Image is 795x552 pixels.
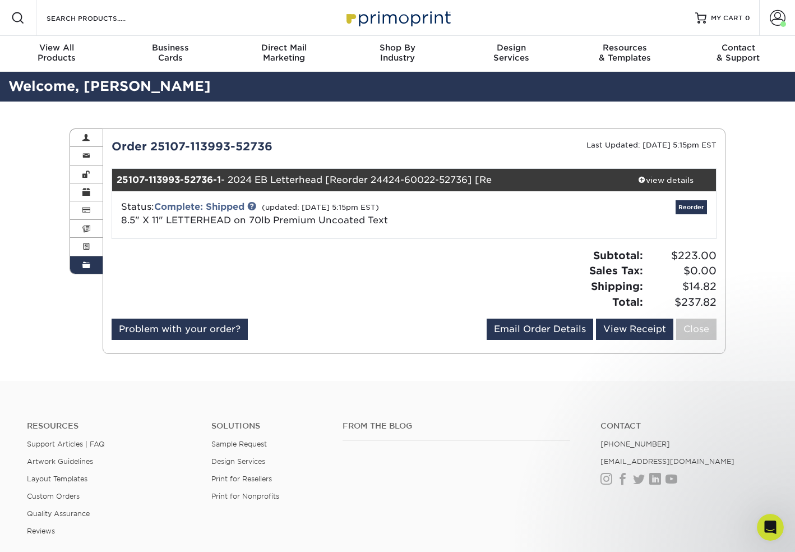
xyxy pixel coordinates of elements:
span: Direct Mail [227,43,341,53]
span: $14.82 [646,279,717,295]
a: Custom Orders [27,492,80,500]
a: Contact [600,421,768,431]
a: Contact& Support [681,36,795,72]
strong: Sales Tax: [589,264,643,277]
span: 0 [745,14,750,22]
a: Support Articles | FAQ [27,440,105,448]
img: Primoprint [341,6,454,30]
a: [PHONE_NUMBER] [600,440,670,448]
a: BusinessCards [114,36,228,72]
span: Contact [681,43,795,53]
span: $0.00 [646,263,717,279]
iframe: Intercom live chat [757,514,784,541]
div: view details [615,174,716,186]
a: Design Services [211,457,265,466]
div: Status: [113,200,515,227]
span: $223.00 [646,248,717,264]
a: Direct MailMarketing [227,36,341,72]
div: & Support [681,43,795,63]
a: Quality Assurance [27,509,90,518]
div: & Templates [568,43,682,63]
span: Business [114,43,228,53]
span: Design [454,43,568,53]
a: View Receipt [596,319,673,340]
a: Sample Request [211,440,267,448]
div: - 2024 EB Letterhead [Reorder 24424-60022-52736] [Re [112,169,616,191]
h4: Solutions [211,421,326,431]
a: Complete: Shipped [154,201,244,212]
a: Artwork Guidelines [27,457,93,466]
a: Close [676,319,717,340]
div: Order 25107-113993-52736 [103,138,414,155]
strong: Shipping: [591,280,643,292]
a: Reorder [676,200,707,214]
a: Resources& Templates [568,36,682,72]
small: (updated: [DATE] 5:15pm EST) [262,203,379,211]
strong: 25107-113993-52736-1 [117,174,221,185]
div: Marketing [227,43,341,63]
strong: Subtotal: [593,249,643,261]
a: Problem with your order? [112,319,248,340]
span: 8.5" X 11" LETTERHEAD on 70lb Premium Uncoated Text [121,215,388,226]
a: Email Order Details [487,319,593,340]
input: SEARCH PRODUCTS..... [45,11,155,25]
h4: Resources [27,421,195,431]
div: Cards [114,43,228,63]
a: [EMAIL_ADDRESS][DOMAIN_NAME] [600,457,734,466]
small: Last Updated: [DATE] 5:15pm EST [586,141,717,149]
a: view details [615,169,716,191]
span: MY CART [711,13,743,23]
strong: Total: [612,296,643,308]
a: Print for Nonprofits [211,492,279,500]
a: Print for Resellers [211,475,272,483]
a: Layout Templates [27,475,87,483]
div: Industry [341,43,455,63]
span: Shop By [341,43,455,53]
span: $237.82 [646,295,717,310]
a: DesignServices [454,36,568,72]
a: Shop ByIndustry [341,36,455,72]
h4: From the Blog [343,421,570,431]
span: Resources [568,43,682,53]
div: Services [454,43,568,63]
